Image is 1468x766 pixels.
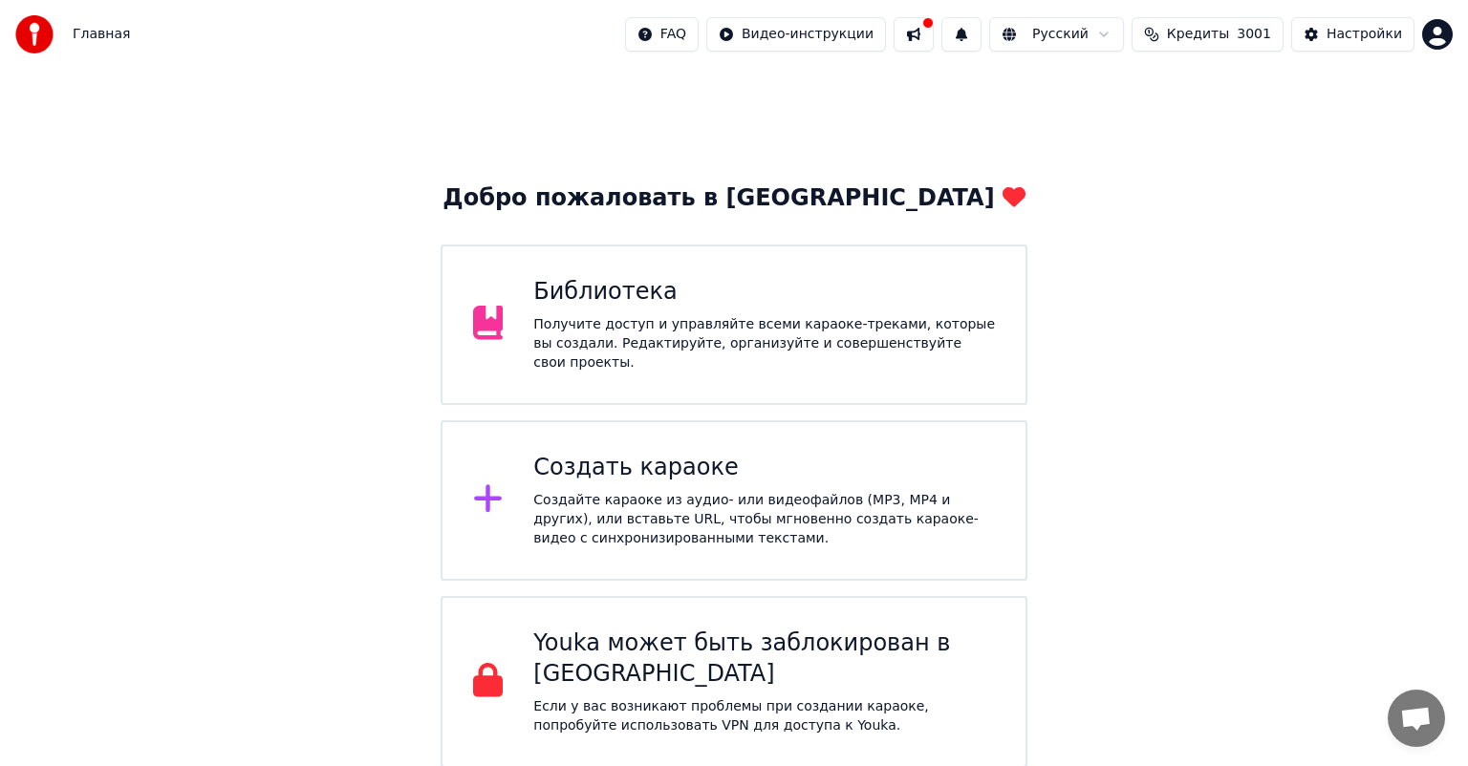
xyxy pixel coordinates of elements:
span: Главная [73,25,130,44]
button: Видео-инструкции [706,17,886,52]
div: Открытый чат [1388,690,1445,747]
p: Если у вас возникают проблемы при создании караоке, попробуйте использовать VPN для доступа к Youka. [533,697,995,735]
button: FAQ [625,17,699,52]
div: Создать караоке [533,453,995,483]
div: Добро пожаловать в [GEOGRAPHIC_DATA] [443,183,1025,214]
div: Настройки [1327,25,1402,44]
nav: breadcrumb [73,25,130,44]
button: Настройки [1291,17,1414,52]
div: Библиотека [533,277,995,308]
div: Youka может быть заблокирован в [GEOGRAPHIC_DATA] [533,628,995,690]
span: Кредиты [1167,25,1229,44]
img: youka [15,15,54,53]
div: Создайте караоке из аудио- или видеофайлов (MP3, MP4 и других), или вставьте URL, чтобы мгновенно... [533,491,995,548]
span: 3001 [1237,25,1271,44]
div: Получите доступ и управляйте всеми караоке-треками, которые вы создали. Редактируйте, организуйте... [533,315,995,372]
button: Кредиты3001 [1132,17,1284,52]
